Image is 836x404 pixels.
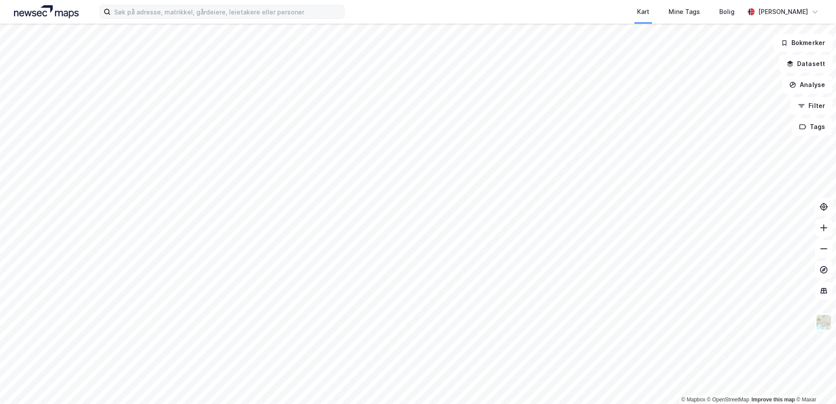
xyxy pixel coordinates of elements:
div: [PERSON_NAME] [758,7,808,17]
button: Bokmerker [773,34,833,52]
div: Kontrollprogram for chat [792,362,836,404]
img: Z [815,314,832,331]
div: Mine Tags [669,7,700,17]
input: Søk på adresse, matrikkel, gårdeiere, leietakere eller personer [111,5,344,18]
a: Mapbox [681,397,705,403]
button: Analyse [782,76,833,94]
button: Filter [791,97,833,115]
iframe: Chat Widget [792,362,836,404]
img: logo.a4113a55bc3d86da70a041830d287a7e.svg [14,5,79,18]
div: Kart [637,7,649,17]
div: Bolig [719,7,735,17]
a: Improve this map [752,397,795,403]
button: Tags [792,118,833,136]
button: Datasett [779,55,833,73]
a: OpenStreetMap [707,397,749,403]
